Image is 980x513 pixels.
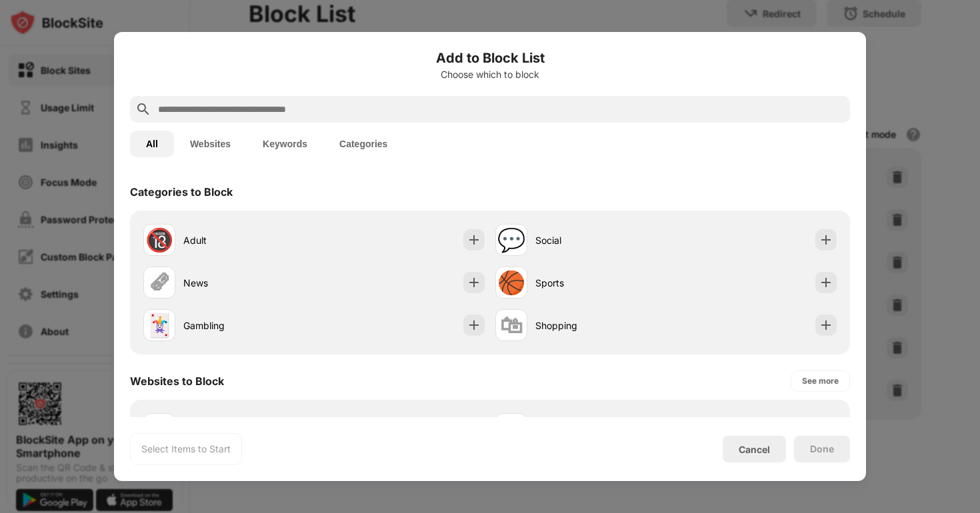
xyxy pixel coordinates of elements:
button: Keywords [247,131,323,157]
div: 💬 [497,227,525,254]
div: Websites to Block [130,374,224,388]
div: Gambling [183,318,314,332]
div: 🛍 [500,312,523,339]
div: 🔞 [145,227,173,254]
div: Select Items to Start [141,442,231,456]
div: Sports [535,276,666,290]
h6: Add to Block List [130,48,850,68]
div: Choose which to block [130,69,850,80]
button: Websites [174,131,247,157]
div: Shopping [535,318,666,332]
button: All [130,131,174,157]
button: Categories [323,131,403,157]
div: 🃏 [145,312,173,339]
div: Social [535,233,666,247]
div: Done [810,444,834,454]
div: 🏀 [497,269,525,296]
div: Categories to Block [130,185,233,199]
div: Cancel [739,444,770,455]
div: 🗞 [148,269,171,296]
div: Adult [183,233,314,247]
div: See more [802,374,839,388]
img: search.svg [135,101,151,117]
div: News [183,276,314,290]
